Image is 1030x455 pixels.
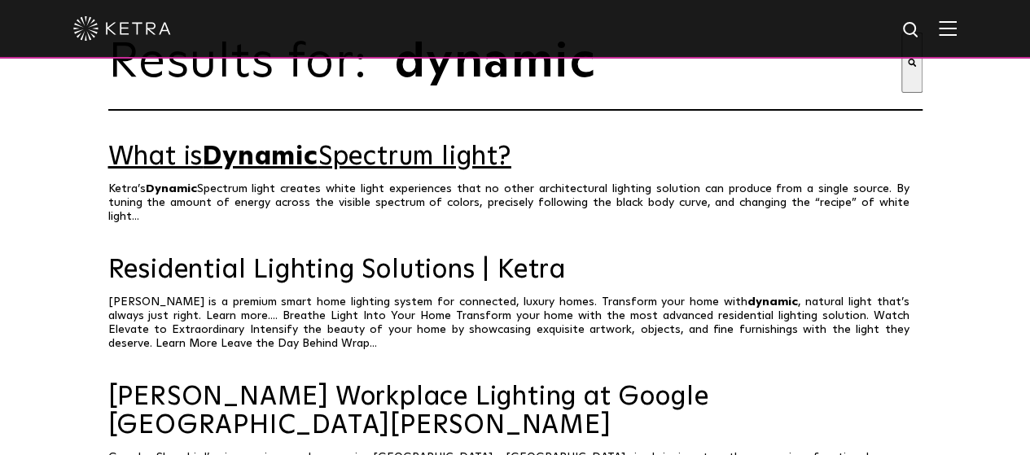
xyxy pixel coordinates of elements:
a: What isDynamicSpectrum light? [108,143,923,172]
button: Search [901,33,923,93]
input: This is a search field with an auto-suggest feature attached. [393,33,901,93]
span: dynamic [747,296,798,308]
img: ketra-logo-2019-white [73,16,171,41]
img: Hamburger%20Nav.svg [939,20,957,36]
a: Residential Lighting Solutions | Ketra [108,256,923,285]
p: [PERSON_NAME] is a premium smart home lighting system for connected, luxury homes. Transform your... [108,295,923,351]
span: Results for: [108,38,385,87]
p: Ketra’s Spectrum light creates white light experiences that no other architectural lighting solut... [108,182,923,224]
span: Dynamic [146,183,197,195]
span: Dynamic [203,144,318,170]
img: search icon [901,20,922,41]
a: [PERSON_NAME] Workplace Lighting at Google [GEOGRAPHIC_DATA][PERSON_NAME] [108,383,923,440]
